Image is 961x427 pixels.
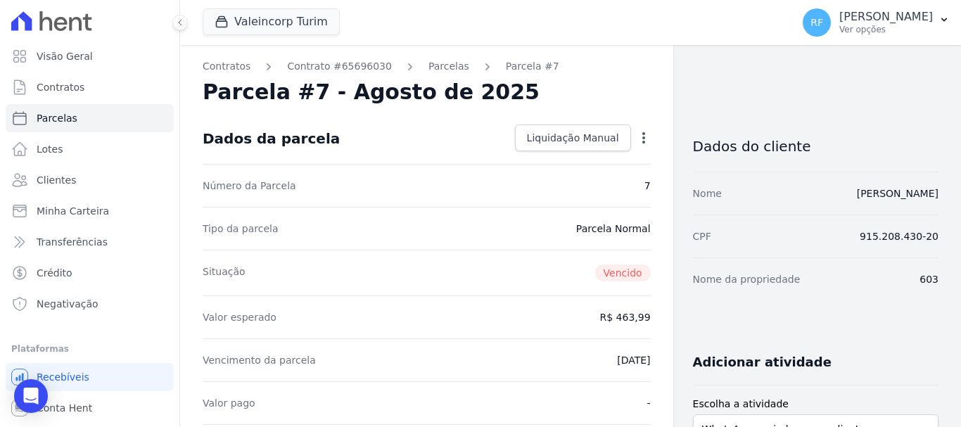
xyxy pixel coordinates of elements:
[37,142,63,156] span: Lotes
[647,396,651,410] dd: -
[428,59,469,74] a: Parcelas
[203,79,540,105] h2: Parcela #7 - Agosto de 2025
[6,166,174,194] a: Clientes
[11,340,168,357] div: Plataformas
[6,104,174,132] a: Parcelas
[203,8,340,35] button: Valeincorp Turim
[6,197,174,225] a: Minha Carteira
[203,222,279,236] dt: Tipo da parcela
[515,125,631,151] a: Liquidação Manual
[595,265,651,281] span: Vencido
[203,59,651,74] nav: Breadcrumb
[600,310,651,324] dd: R$ 463,99
[203,59,250,74] a: Contratos
[37,111,77,125] span: Parcelas
[6,228,174,256] a: Transferências
[506,59,559,74] a: Parcela #7
[693,138,938,155] h3: Dados do cliente
[37,266,72,280] span: Crédito
[527,131,619,145] span: Liquidação Manual
[203,310,276,324] dt: Valor esperado
[37,204,109,218] span: Minha Carteira
[693,186,722,200] dt: Nome
[6,259,174,287] a: Crédito
[203,265,246,281] dt: Situação
[287,59,392,74] a: Contrato #65696030
[693,229,711,243] dt: CPF
[617,353,650,367] dd: [DATE]
[857,188,938,199] a: [PERSON_NAME]
[203,396,255,410] dt: Valor pago
[6,42,174,70] a: Visão Geral
[919,272,938,286] dd: 603
[791,3,961,42] button: RF [PERSON_NAME] Ver opções
[203,179,296,193] dt: Número da Parcela
[37,173,76,187] span: Clientes
[839,24,933,35] p: Ver opções
[37,401,92,415] span: Conta Hent
[37,370,89,384] span: Recebíveis
[810,18,823,27] span: RF
[839,10,933,24] p: [PERSON_NAME]
[14,379,48,413] div: Open Intercom Messenger
[203,353,316,367] dt: Vencimento da parcela
[693,354,832,371] h3: Adicionar atividade
[860,229,938,243] dd: 915.208.430-20
[6,73,174,101] a: Contratos
[6,290,174,318] a: Negativação
[6,135,174,163] a: Lotes
[37,80,84,94] span: Contratos
[6,394,174,422] a: Conta Hent
[37,297,98,311] span: Negativação
[6,363,174,391] a: Recebíveis
[693,397,938,412] label: Escolha a atividade
[576,222,651,236] dd: Parcela Normal
[37,235,108,249] span: Transferências
[644,179,651,193] dd: 7
[203,130,340,147] div: Dados da parcela
[693,272,801,286] dt: Nome da propriedade
[37,49,93,63] span: Visão Geral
